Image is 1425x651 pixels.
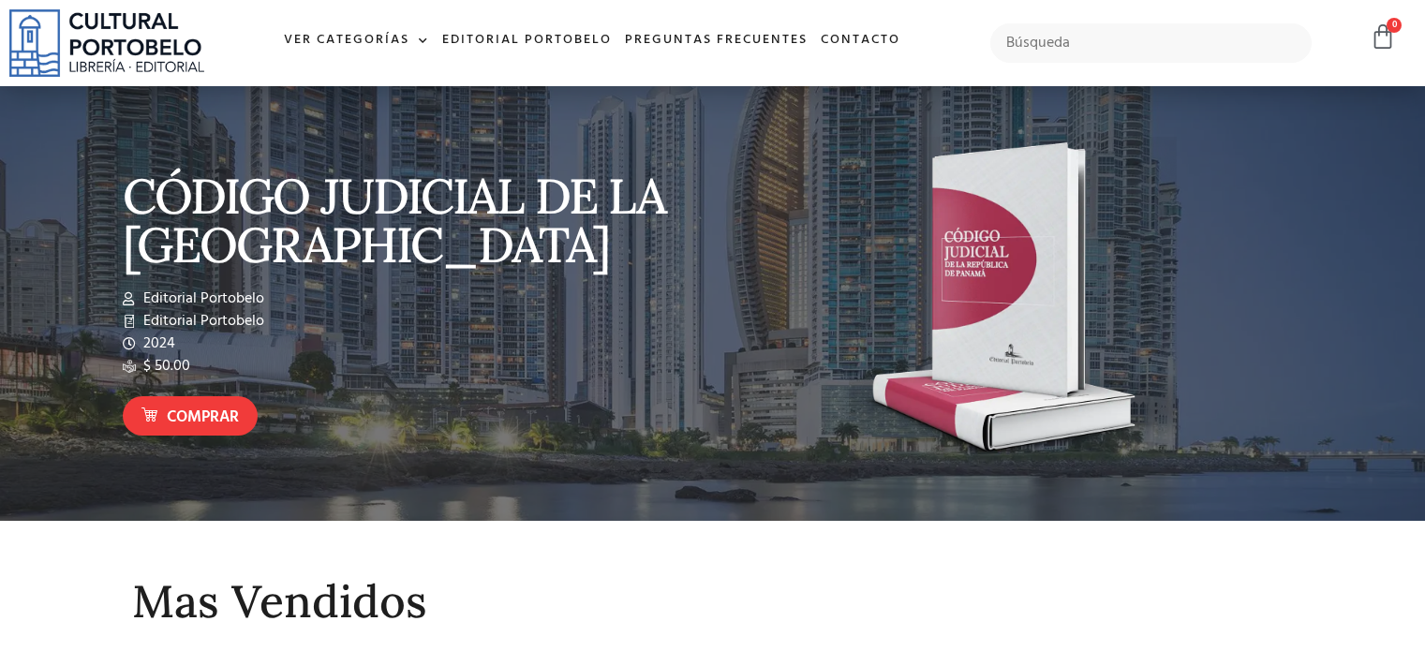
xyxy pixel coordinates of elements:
input: Búsqueda [990,23,1312,63]
span: 2024 [139,333,175,355]
p: CÓDIGO JUDICIAL DE LA [GEOGRAPHIC_DATA] [123,171,704,269]
h2: Mas Vendidos [132,577,1294,627]
a: Ver Categorías [277,21,436,61]
span: Editorial Portobelo [139,310,264,333]
a: Preguntas frecuentes [618,21,814,61]
a: 0 [1370,23,1396,51]
span: Editorial Portobelo [139,288,264,310]
a: Editorial Portobelo [436,21,618,61]
span: 0 [1387,18,1402,33]
span: Comprar [167,406,239,430]
span: $ 50.00 [139,355,190,377]
a: Comprar [123,396,258,436]
a: Contacto [814,21,907,61]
